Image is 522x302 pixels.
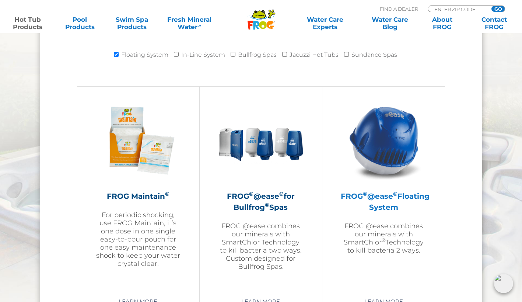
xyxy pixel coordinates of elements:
[95,211,181,268] p: For periodic shocking, use FROG Maintain, it’s one dose in one single easy-to-pour pouch for one ...
[382,237,386,243] sup: ®
[164,16,215,31] a: Fresh MineralWater∞
[474,16,515,31] a: ContactFROG
[95,191,181,202] h2: FROG Maintain
[218,98,304,183] img: bullfrog-product-hero-300x300.png
[60,16,100,31] a: PoolProducts
[292,16,358,31] a: Water CareExperts
[165,190,169,197] sup: ®
[218,222,304,271] p: FROG @ease combines our minerals with SmartChlor Technology to kill bacteria two ways. Custom des...
[112,16,152,31] a: Swim SpaProducts
[341,191,427,213] h2: FROG @ease Floating System
[290,48,339,62] label: Jacuzzi Hot Tubs
[491,6,505,12] input: GO
[341,98,427,183] img: hot-tub-product-atease-system-300x300.png
[351,48,397,62] label: Sundance Spas
[494,274,513,293] img: openIcon
[363,190,367,197] sup: ®
[121,48,168,62] label: Floating System
[181,48,225,62] label: In-Line System
[341,222,427,254] p: FROG @ease combines our minerals with SmartChlor Technology to kill bacteria 2 ways.
[95,98,181,183] img: Frog_Maintain_Hero-2-v2-300x300.png
[197,22,201,28] sup: ∞
[238,48,277,62] label: Bullfrog Spas
[380,6,418,12] p: Find A Dealer
[218,191,304,213] h2: FROG @ease for Bullfrog Spas
[341,98,427,289] a: FROG®@ease®Floating SystemFROG @ease combines our minerals with SmartChlor®Technology to kill bac...
[95,98,181,289] a: FROG Maintain®For periodic shocking, use FROG Maintain, it’s one dose in one single easy-to-pour ...
[370,16,410,31] a: Water CareBlog
[249,190,253,197] sup: ®
[218,98,304,289] a: FROG®@ease®for Bullfrog®SpasFROG @ease combines our minerals with SmartChlor Technology to kill b...
[265,201,269,208] sup: ®
[279,190,284,197] sup: ®
[422,16,462,31] a: AboutFROG
[393,190,397,197] sup: ®
[434,6,483,12] input: Zip Code Form
[7,16,48,31] a: Hot TubProducts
